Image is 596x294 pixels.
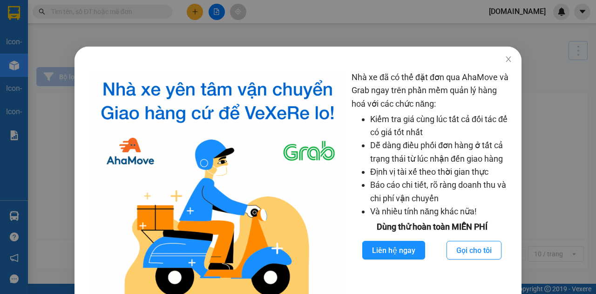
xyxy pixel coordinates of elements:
li: Định vị tài xế theo thời gian thực [370,165,512,178]
span: close [505,55,512,63]
li: Và nhiều tính năng khác nữa! [370,205,512,218]
span: Liên hệ ngay [372,245,415,256]
div: Dùng thử hoàn toàn MIỄN PHÍ [352,220,512,233]
button: Gọi cho tôi [447,241,501,260]
span: Gọi cho tôi [456,245,492,256]
button: Close [495,47,521,73]
li: Báo cáo chi tiết, rõ ràng doanh thu và chi phí vận chuyển [370,178,512,205]
button: Liên hệ ngay [362,241,425,260]
li: Dễ dàng điều phối đơn hàng ở tất cả trạng thái từ lúc nhận đến giao hàng [370,139,512,165]
li: Kiểm tra giá cùng lúc tất cả đối tác để có giá tốt nhất [370,113,512,139]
